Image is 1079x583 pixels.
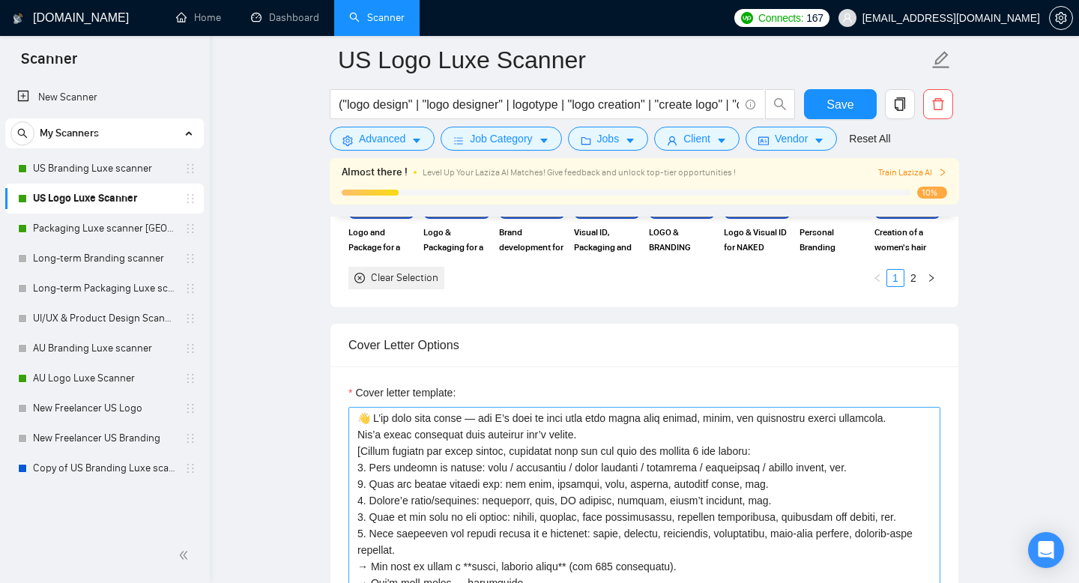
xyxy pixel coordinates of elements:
[873,274,882,283] span: left
[33,214,175,244] a: Packaging Luxe scanner [GEOGRAPHIC_DATA]
[184,283,196,294] span: holder
[1049,6,1073,30] button: setting
[33,363,175,393] a: AU Logo Luxe Scanner
[716,135,727,146] span: caret-down
[184,223,196,235] span: holder
[724,225,790,255] span: Logo & Visual ID for NAKED LOAF®
[251,11,319,24] a: dashboardDashboard
[184,342,196,354] span: holder
[581,135,591,146] span: folder
[33,453,175,483] a: Copy of US Branding Luxe scanner
[886,269,904,287] li: 1
[849,130,890,147] a: Reset All
[339,95,739,114] input: Search Freelance Jobs...
[184,312,196,324] span: holder
[354,273,365,283] span: close-circle
[5,118,204,483] li: My Scanners
[874,225,940,255] span: Creation of a women's hair care brand The [PERSON_NAME]
[178,548,193,563] span: double-left
[746,100,755,109] span: info-circle
[33,303,175,333] a: UI/UX & Product Design Scanner
[842,13,853,23] span: user
[923,89,953,119] button: delete
[568,127,649,151] button: folderJobscaret-down
[33,154,175,184] a: US Branding Luxe scanner
[423,225,489,255] span: Logo & Packaging for a jewelry brand
[184,253,196,265] span: holder
[33,184,175,214] a: US Logo Luxe Scanner
[33,423,175,453] a: New Freelancer US Branding
[423,167,736,178] span: Level Up Your Laziza AI Matches! Give feedback and unlock top-tier opportunities !
[826,95,853,114] span: Save
[746,127,837,151] button: idcardVendorcaret-down
[887,270,904,286] a: 1
[885,89,915,119] button: copy
[758,135,769,146] span: idcard
[411,135,422,146] span: caret-down
[741,12,753,24] img: upwork-logo.png
[453,135,464,146] span: bars
[905,270,922,286] a: 2
[342,135,353,146] span: setting
[574,225,640,255] span: Visual ID, Packaging and BrandBook for G&Н Bаby® brand
[176,11,221,24] a: homeHome
[33,274,175,303] a: Long-term Packaging Luxe scanner
[499,225,565,255] span: Brand development for bakery chain
[683,130,710,147] span: Client
[371,270,438,286] div: Clear Selection
[868,269,886,287] button: left
[342,164,408,181] span: Almost there !
[625,135,635,146] span: caret-down
[1050,12,1072,24] span: setting
[597,130,620,147] span: Jobs
[804,89,877,119] button: Save
[33,333,175,363] a: AU Branding Luxe scanner
[775,130,808,147] span: Vendor
[184,193,196,205] span: holder
[886,97,914,111] span: copy
[11,128,34,139] span: search
[931,50,951,70] span: edit
[5,82,204,112] li: New Scanner
[17,82,192,112] a: New Scanner
[330,127,435,151] button: settingAdvancedcaret-down
[938,168,947,177] span: right
[806,10,823,26] span: 167
[184,432,196,444] span: holder
[349,11,405,24] a: searchScanner
[868,269,886,287] li: Previous Page
[40,118,99,148] span: My Scanners
[348,384,456,401] label: Cover letter template:
[13,7,23,31] img: logo
[1049,12,1073,24] a: setting
[184,462,196,474] span: holder
[649,225,715,255] span: LOGO & BRANDING Concept for premium glass jewelry brand
[758,10,803,26] span: Connects:
[800,225,865,255] span: Personal Branding
[359,130,405,147] span: Advanced
[184,402,196,414] span: holder
[539,135,549,146] span: caret-down
[904,269,922,287] li: 2
[1028,532,1064,568] div: Open Intercom Messenger
[922,269,940,287] li: Next Page
[441,127,561,151] button: barsJob Categorycaret-down
[338,41,928,79] input: Scanner name...
[184,372,196,384] span: holder
[33,393,175,423] a: New Freelancer US Logo
[10,121,34,145] button: search
[348,324,940,366] div: Cover Letter Options
[814,135,824,146] span: caret-down
[878,166,947,180] button: Train Laziza AI
[184,163,196,175] span: holder
[348,225,414,255] span: Logo and Package for a healthy food project Omega Tree
[927,274,936,283] span: right
[922,269,940,287] button: right
[470,130,532,147] span: Job Category
[33,244,175,274] a: Long-term Branding scanner
[765,89,795,119] button: search
[924,97,952,111] span: delete
[766,97,794,111] span: search
[9,48,89,79] span: Scanner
